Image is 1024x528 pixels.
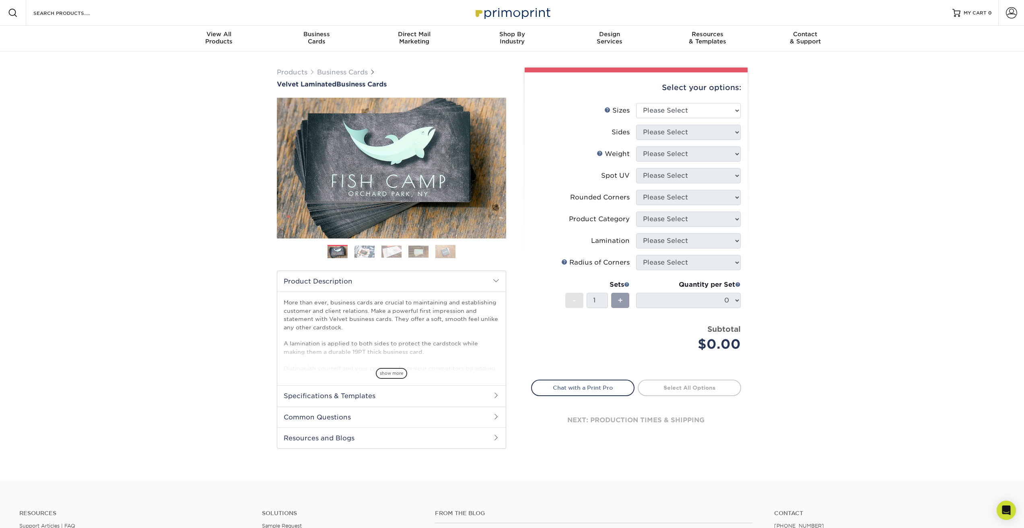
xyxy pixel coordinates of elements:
[531,396,741,444] div: next: production times & shipping
[756,31,854,38] span: Contact
[277,427,506,448] h2: Resources and Blogs
[317,68,368,76] a: Business Cards
[638,380,741,396] a: Select All Options
[570,193,630,202] div: Rounded Corners
[756,31,854,45] div: & Support
[277,271,506,292] h2: Product Description
[569,214,630,224] div: Product Category
[277,407,506,427] h2: Common Questions
[170,31,268,38] span: View All
[531,380,635,396] a: Chat with a Print Pro
[997,501,1016,520] div: Open Intercom Messenger
[659,31,756,45] div: & Templates
[277,80,336,88] span: Velvet Laminated
[268,31,365,38] span: Business
[561,31,659,45] div: Services
[376,368,407,379] span: show more
[573,294,576,306] span: -
[659,31,756,38] span: Resources
[988,10,992,16] span: 0
[354,245,375,258] img: Business Cards 02
[463,26,561,51] a: Shop ByIndustry
[170,26,268,51] a: View AllProducts
[612,127,630,137] div: Sides
[435,510,753,517] h4: From the Blog
[642,335,741,354] div: $0.00
[170,31,268,45] div: Products
[365,31,463,45] div: Marketing
[561,258,630,267] div: Radius of Corners
[19,510,250,517] h4: Resources
[659,26,756,51] a: Resources& Templates
[277,53,506,283] img: Velvet Laminated 01
[268,26,365,51] a: BusinessCards
[604,106,630,115] div: Sizes
[774,510,1005,517] a: Contact
[33,8,111,18] input: SEARCH PRODUCTS.....
[328,242,348,262] img: Business Cards 01
[277,385,506,406] h2: Specifications & Templates
[381,245,402,258] img: Business Cards 03
[262,510,423,517] h4: Solutions
[597,149,630,159] div: Weight
[618,294,623,306] span: +
[277,80,506,88] h1: Business Cards
[463,31,561,38] span: Shop By
[565,280,630,290] div: Sets
[268,31,365,45] div: Cards
[531,72,741,103] div: Select your options:
[277,80,506,88] a: Velvet LaminatedBusiness Cards
[408,245,429,258] img: Business Cards 04
[365,31,463,38] span: Direct Mail
[435,244,455,259] img: Business Cards 05
[561,26,659,51] a: DesignServices
[964,10,987,16] span: MY CART
[601,171,630,181] div: Spot UV
[756,26,854,51] a: Contact& Support
[284,298,499,429] p: More than ever, business cards are crucial to maintaining and establishing customer and client re...
[463,31,561,45] div: Industry
[636,280,741,290] div: Quantity per Set
[707,325,741,333] strong: Subtotal
[591,236,630,246] div: Lamination
[472,4,552,21] img: Primoprint
[277,68,307,76] a: Products
[365,26,463,51] a: Direct MailMarketing
[561,31,659,38] span: Design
